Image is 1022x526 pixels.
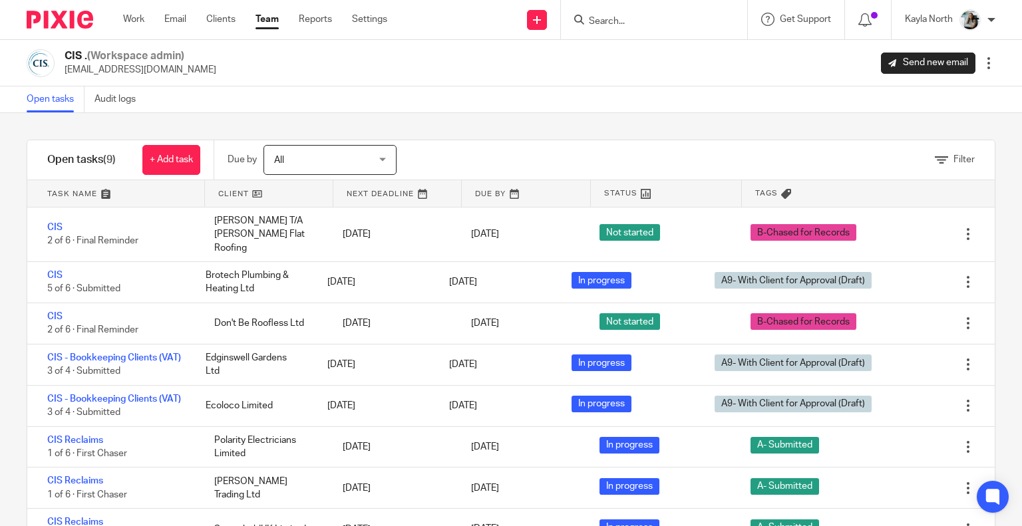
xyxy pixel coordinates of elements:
[881,53,975,74] a: Send new email
[751,437,819,454] span: A- Submitted
[599,313,660,330] span: Not started
[299,13,332,26] a: Reports
[27,86,85,112] a: Open tasks
[192,392,314,419] div: Ecoloco Limited
[905,13,953,26] p: Kayla North
[599,224,660,241] span: Not started
[201,310,329,336] div: Don't Be Roofless Ltd
[572,396,631,412] span: In progress
[329,434,458,460] div: [DATE]
[47,366,120,376] span: 3 of 4 · Submitted
[47,285,120,294] span: 5 of 6 · Submitted
[471,229,499,239] span: [DATE]
[87,51,184,61] span: (Workspace admin)
[206,13,236,26] a: Clients
[751,224,856,241] span: B-Chased for Records
[47,325,138,334] span: 2 of 6 · Final Reminder
[47,353,181,362] a: CIS - Bookkeeping Clients (VAT)
[449,360,477,369] span: [DATE]
[65,49,216,63] h2: CIS .
[47,223,63,232] a: CIS
[352,13,387,26] a: Settings
[255,13,279,26] a: Team
[329,221,458,247] div: [DATE]
[314,392,436,419] div: [DATE]
[27,49,55,77] img: 1000002132.jpg
[228,153,257,166] p: Due by
[599,437,659,454] span: In progress
[47,394,181,404] a: CIS - Bookkeeping Clients (VAT)
[94,86,146,112] a: Audit logs
[47,408,120,417] span: 3 of 4 · Submitted
[123,13,144,26] a: Work
[329,475,458,501] div: [DATE]
[599,478,659,495] span: In progress
[751,478,819,495] span: A- Submitted
[780,15,831,24] span: Get Support
[47,237,138,246] span: 2 of 6 · Final Reminder
[471,483,499,493] span: [DATE]
[164,13,186,26] a: Email
[27,11,93,29] img: Pixie
[715,396,872,412] span: A9- With Client for Approval (Draft)
[953,155,975,164] span: Filter
[588,16,707,28] input: Search
[142,145,200,175] a: + Add task
[604,188,637,199] span: Status
[47,271,63,280] a: CIS
[47,490,127,499] span: 1 of 6 · First Chaser
[471,442,499,452] span: [DATE]
[192,344,314,385] div: Edginswell Gardens Ltd
[47,476,103,485] a: CIS Reclaims
[47,312,63,321] a: CIS
[314,351,436,378] div: [DATE]
[959,9,981,31] img: Profile%20Photo.png
[751,313,856,330] span: B-Chased for Records
[755,188,778,199] span: Tags
[449,401,477,410] span: [DATE]
[47,449,127,458] span: 1 of 6 · First Chaser
[471,319,499,328] span: [DATE]
[103,154,116,165] span: (9)
[572,354,631,371] span: In progress
[201,468,329,509] div: [PERSON_NAME] Trading Ltd
[47,153,116,167] h1: Open tasks
[65,63,216,76] p: [EMAIL_ADDRESS][DOMAIN_NAME]
[449,277,477,287] span: [DATE]
[47,436,103,445] a: CIS Reclaims
[274,156,284,165] span: All
[314,269,436,295] div: [DATE]
[192,262,314,303] div: Brotech Plumbing & Heating Ltd
[201,427,329,467] div: Polarity Electricians Limited
[572,272,631,289] span: In progress
[329,310,458,336] div: [DATE]
[715,354,872,371] span: A9- With Client for Approval (Draft)
[715,272,872,289] span: A9- With Client for Approval (Draft)
[201,207,329,261] div: [PERSON_NAME] T/A [PERSON_NAME] Flat Roofing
